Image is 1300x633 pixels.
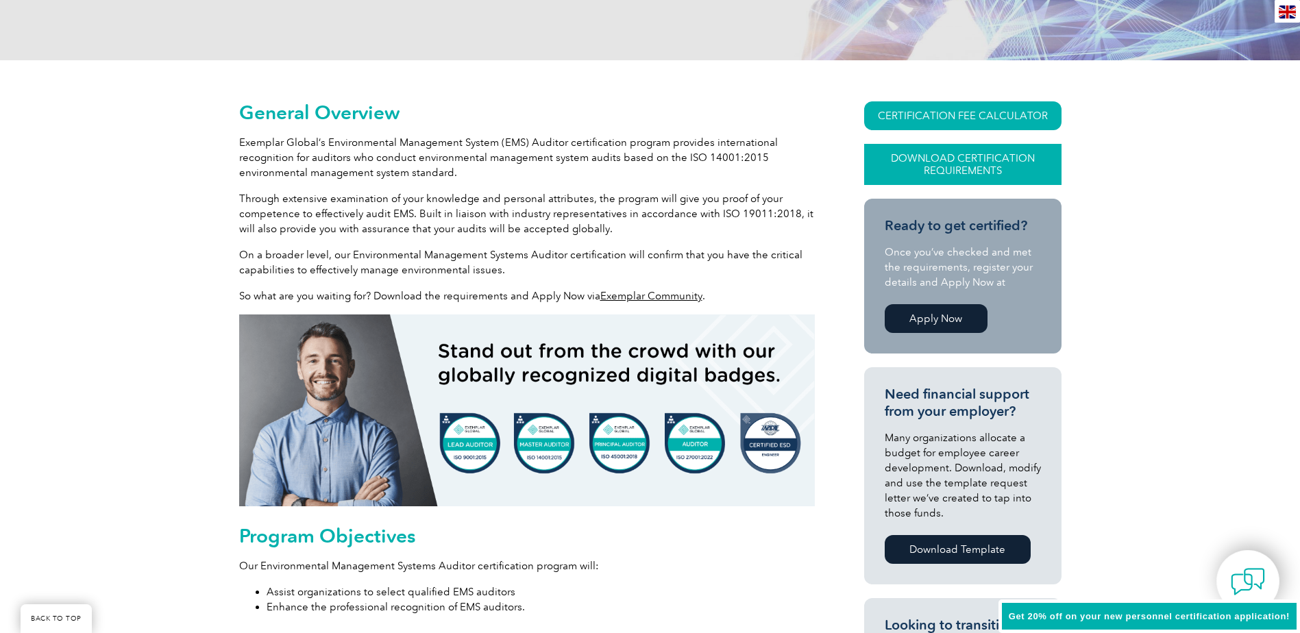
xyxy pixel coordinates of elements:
p: So what are you waiting for? Download the requirements and Apply Now via . [239,288,815,303]
p: Many organizations allocate a budget for employee career development. Download, modify and use th... [885,430,1041,521]
li: Assist organizations to select qualified EMS auditors [267,584,815,599]
h3: Ready to get certified? [885,217,1041,234]
a: Download Template [885,535,1031,564]
p: Through extensive examination of your knowledge and personal attributes, the program will give yo... [239,191,815,236]
h3: Need financial support from your employer? [885,386,1041,420]
h2: General Overview [239,101,815,123]
img: en [1279,5,1296,18]
li: Enhance the professional recognition of EMS auditors. [267,599,815,615]
p: Once you’ve checked and met the requirements, register your details and Apply Now at [885,245,1041,290]
a: Download Certification Requirements [864,144,1062,185]
p: On a broader level, our Environmental Management Systems Auditor certification will confirm that ... [239,247,815,277]
a: Apply Now [885,304,988,333]
img: badges [239,314,815,506]
a: BACK TO TOP [21,604,92,633]
img: contact-chat.png [1231,564,1265,599]
span: Get 20% off on your new personnel certification application! [1009,611,1290,621]
a: CERTIFICATION FEE CALCULATOR [864,101,1062,130]
p: Exemplar Global’s Environmental Management System (EMS) Auditor certification program provides in... [239,135,815,180]
h2: Program Objectives [239,525,815,547]
p: Our Environmental Management Systems Auditor certification program will: [239,558,815,573]
a: Exemplar Community [600,290,702,302]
